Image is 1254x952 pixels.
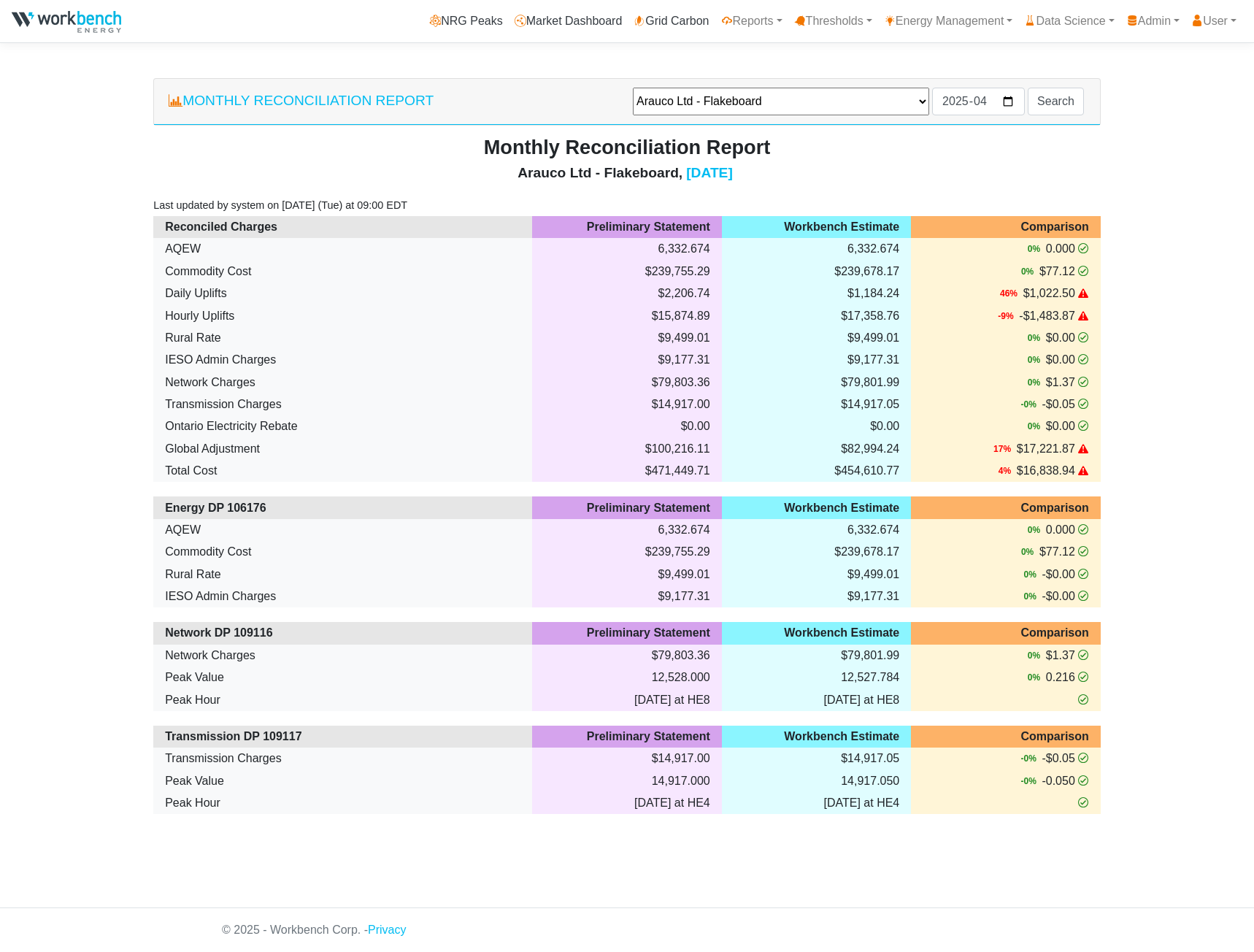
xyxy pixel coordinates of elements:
a: User [1185,7,1242,36]
td: Network Charges [153,372,532,394]
img: NRGPeaks.png [12,11,121,33]
a: Grid Carbon [628,7,715,36]
span: 0% [1024,568,1039,581]
td: $9,499.01 [722,327,912,349]
span: 46% [1000,287,1020,300]
td: $79,803.36 [532,645,722,667]
td: 6,332.674 [722,238,912,260]
span: -$1,483.87 [1016,307,1077,325]
td: $1,184.24 [722,283,912,304]
th: Preliminary Statement [532,216,722,238]
td: 14,917.050 [722,770,912,792]
a: Admin [1120,7,1185,36]
td: $239,755.29 [532,261,722,283]
th: Preliminary Statement [532,496,722,518]
td: IESO Admin Charges [153,586,532,607]
td: [DATE] at HE4 [532,792,722,814]
td: Network Charges [153,645,532,667]
td: Ontario Electricity Rebate [153,415,532,437]
span: -$0.00 [1039,566,1077,583]
span: 0% [1024,590,1039,603]
span: 0% [1028,376,1043,389]
td: [DATE] at HE8 [722,688,912,710]
a: NRG Peaks [423,7,508,36]
span: 0.216 [1043,669,1077,686]
td: $9,499.01 [532,327,722,349]
th: Energy DP 106176 [153,496,532,518]
span: -$0.05 [1039,750,1077,767]
td: $79,803.36 [532,372,722,394]
td: AQEW [153,519,532,541]
span: 0.000 [1043,521,1077,539]
td: 6,332.674 [532,519,722,541]
td: Peak Hour [153,688,532,710]
span: 0% [1028,331,1043,345]
span: $77.12 [1036,543,1077,561]
span: 4% [999,464,1014,477]
td: $14,917.05 [722,394,912,415]
td: Rural Rate [153,327,532,349]
td: [DATE] at HE4 [722,792,912,814]
td: $14,917.00 [532,748,722,769]
th: Workbench Estimate [722,726,912,748]
span: $1.37 [1043,647,1077,664]
td: Hourly Uplifts [153,304,532,326]
div: © 2025 - Workbench Corp. - [211,908,1043,952]
td: Transmission Charges [153,748,532,769]
th: Comparison [911,216,1101,238]
td: Peak Value [153,770,532,792]
td: $14,917.05 [722,748,912,769]
td: 6,332.674 [532,238,722,260]
td: $239,755.29 [532,541,722,563]
span: 0% [1028,523,1043,537]
td: $0.00 [722,415,912,437]
td: IESO Admin Charges [153,349,532,371]
a: Energy Management [878,7,1019,36]
td: $79,801.99 [722,645,912,667]
span: Arauco Ltd - Flakeboard, [518,163,686,184]
span: -0.050 [1039,772,1077,790]
th: Transmission DP 109117 [153,726,532,748]
span: 0% [1021,545,1036,558]
td: Transmission Charges [153,394,532,415]
a: Data Science [1018,7,1120,36]
span: 0.000 [1043,240,1077,258]
td: $9,499.01 [722,564,912,586]
span: 17% [993,442,1014,456]
td: Total Cost [153,460,532,482]
span: $0.00 [1043,329,1077,347]
td: Rural Rate [153,564,532,586]
span: -$0.00 [1039,588,1077,605]
th: Workbench Estimate [722,496,912,518]
span: $77.12 [1036,263,1077,280]
td: Commodity Cost [153,541,532,563]
span: 0% [1028,242,1043,256]
input: Search [1028,88,1084,115]
td: [DATE] at HE8 [532,688,722,710]
td: $454,610.77 [722,460,912,482]
span: 0% [1021,265,1036,278]
span: -0% [1021,775,1039,788]
td: $14,917.00 [532,394,722,415]
a: Privacy [368,924,406,936]
td: $82,994.24 [722,438,912,460]
td: $239,678.17 [722,541,912,563]
th: Workbench Estimate [722,216,912,238]
span: $1,022.50 [1020,285,1077,302]
td: $79,801.99 [722,372,912,394]
span: 0% [1028,353,1043,366]
th: Preliminary Statement [532,622,722,644]
span: $1.37 [1043,374,1077,391]
td: $471,449.71 [532,460,722,482]
td: $239,678.17 [722,261,912,283]
span: $17,221.87 [1014,440,1077,458]
th: Comparison [911,622,1101,644]
td: $100,216.11 [532,438,722,460]
td: $9,177.31 [722,586,912,607]
a: Market Dashboard [509,7,628,36]
td: Daily Uplifts [153,283,532,304]
span: $0.00 [1043,351,1077,369]
td: $9,177.31 [532,349,722,371]
td: 6,332.674 [722,519,912,541]
span: $0.00 [1043,418,1077,435]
